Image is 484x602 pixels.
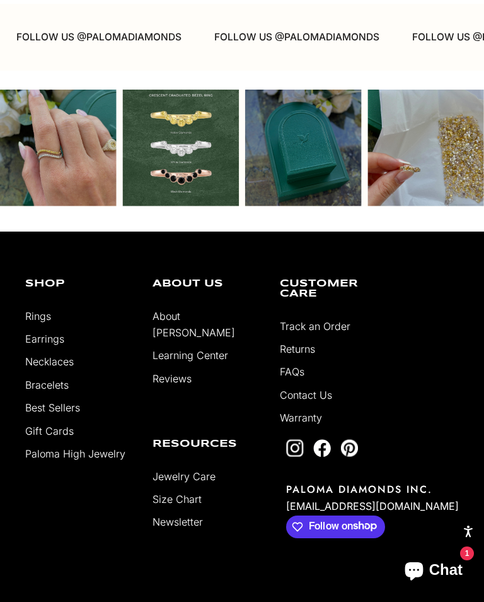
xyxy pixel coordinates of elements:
[25,310,51,322] a: Rings
[367,90,484,206] div: Instagram post opens in a popup
[393,551,474,592] inbox-online-store-chat: Shopify online store chat
[25,333,64,345] a: Earrings
[280,343,315,355] a: Returns
[280,279,388,299] p: Customer Care
[25,425,74,437] a: Gift Cards
[25,379,69,391] a: Bracelets
[245,90,362,206] div: Instagram post opens in a popup
[153,310,235,339] a: About [PERSON_NAME]
[153,493,202,505] a: Size Chart
[153,279,261,289] p: About Us
[286,497,459,516] p: [EMAIL_ADDRESS][DOMAIN_NAME]
[25,279,134,289] p: Shop
[280,411,322,424] a: Warranty
[122,90,239,206] div: Instagram post opens in a popup
[25,355,74,368] a: Necklaces
[280,320,350,333] a: Track an Order
[313,439,331,457] a: Follow on Facebook
[280,365,304,378] a: FAQs
[214,29,379,45] p: FOLLOW US @PALOMADIAMONDS
[286,482,459,497] p: PALOMA DIAMONDS INC.
[153,470,216,483] a: Jewelry Care
[153,516,203,528] a: Newsletter
[153,439,261,449] p: Resources
[280,389,332,401] a: Contact Us
[286,439,304,457] a: Follow on Instagram
[340,439,358,457] a: Follow on Pinterest
[25,447,125,460] a: Paloma High Jewelry
[25,401,80,414] a: Best Sellers
[153,372,192,385] a: Reviews
[16,29,181,45] p: FOLLOW US @PALOMADIAMONDS
[153,349,228,362] a: Learning Center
